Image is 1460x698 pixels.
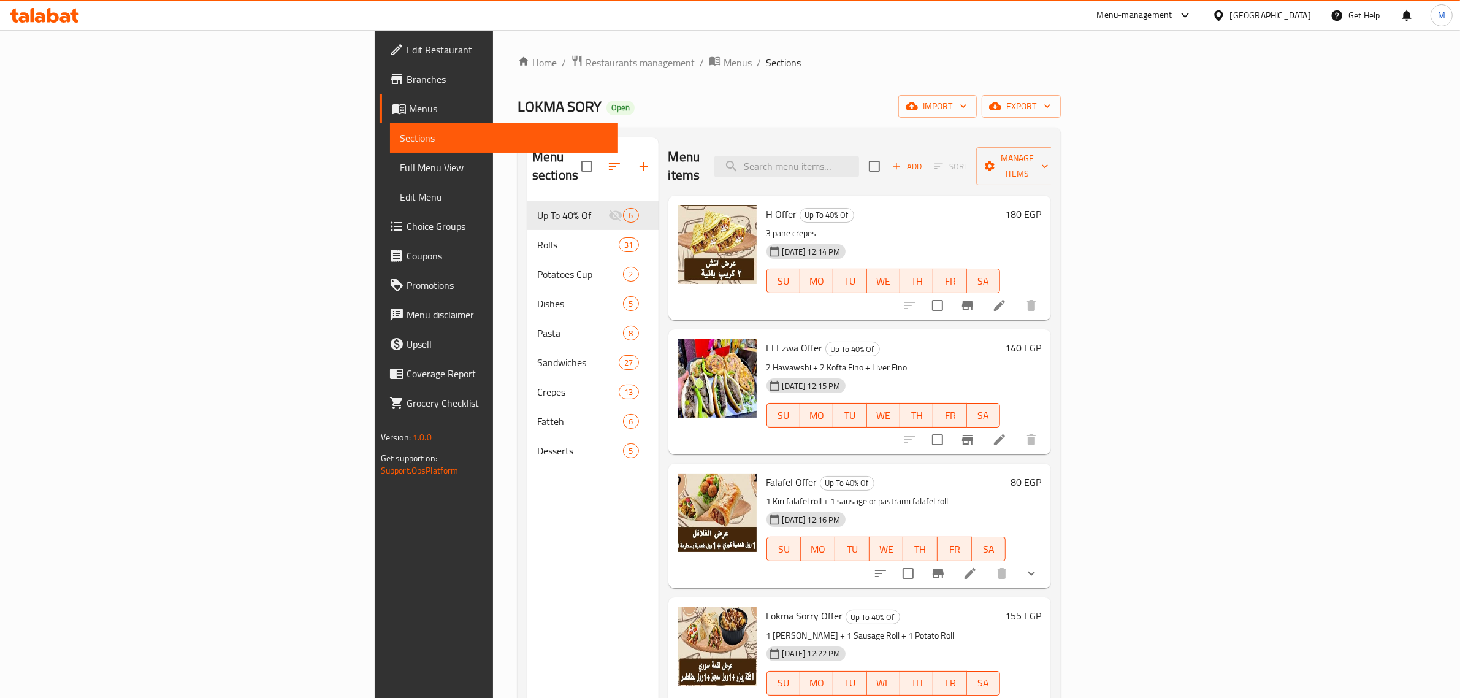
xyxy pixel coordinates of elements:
[905,407,928,424] span: TH
[933,403,966,428] button: FR
[623,443,638,458] div: items
[527,259,659,289] div: Potatoes Cup2
[623,414,638,429] div: items
[623,296,638,311] div: items
[537,355,619,370] div: Sandwiches
[380,64,619,94] a: Branches
[963,566,977,581] a: Edit menu item
[772,674,795,692] span: SU
[972,272,995,290] span: SA
[992,99,1051,114] span: export
[407,307,609,322] span: Menu disclaimer
[833,671,866,696] button: TU
[766,55,801,70] span: Sections
[1097,8,1172,23] div: Menu-management
[895,561,921,586] span: Select to update
[866,559,895,588] button: sort-choices
[678,474,757,552] img: Falafel Offer
[874,540,899,558] span: WE
[772,407,795,424] span: SU
[903,537,938,561] button: TH
[872,674,895,692] span: WE
[908,99,967,114] span: import
[527,289,659,318] div: Dishes5
[778,380,846,392] span: [DATE] 12:15 PM
[400,131,609,145] span: Sections
[967,403,1000,428] button: SA
[986,151,1049,182] span: Manage items
[801,537,835,561] button: MO
[400,190,609,204] span: Edit Menu
[1005,607,1041,624] h6: 155 EGP
[407,42,609,57] span: Edit Restaurant
[407,72,609,86] span: Branches
[407,248,609,263] span: Coupons
[624,416,638,428] span: 6
[724,55,752,70] span: Menus
[380,300,619,329] a: Menu disclaimer
[678,607,757,686] img: Lokma Sorry Offer
[972,674,995,692] span: SA
[537,208,608,223] span: Up To 40% Of
[1017,559,1046,588] button: show more
[537,385,619,399] span: Crepes
[606,102,635,113] span: Open
[1017,425,1046,454] button: delete
[942,540,967,558] span: FR
[967,269,1000,293] button: SA
[537,267,623,282] div: Potatoes Cup
[938,272,961,290] span: FR
[608,208,623,223] svg: Inactive section
[380,270,619,300] a: Promotions
[867,671,900,696] button: WE
[900,269,933,293] button: TH
[972,537,1006,561] button: SA
[624,445,638,457] span: 5
[766,494,1006,509] p: 1 Kiri falafel roll + 1 sausage or pastrami falafel roll
[772,272,795,290] span: SU
[778,246,846,258] span: [DATE] 12:14 PM
[629,151,659,181] button: Add section
[870,537,904,561] button: WE
[623,208,638,223] div: items
[938,674,961,692] span: FR
[976,147,1058,185] button: Manage items
[537,296,623,311] span: Dishes
[619,239,638,251] span: 31
[407,219,609,234] span: Choice Groups
[766,360,1001,375] p: 2 Hawawshi + 2 Kofta Fino + Liver Fino
[606,101,635,115] div: Open
[537,414,623,429] span: Fatteh
[800,208,854,222] span: Up To 40% Of
[833,403,866,428] button: TU
[574,153,600,179] span: Select all sections
[390,123,619,153] a: Sections
[678,205,757,284] img: H Offer
[527,318,659,348] div: Pasta8
[992,298,1007,313] a: Edit menu item
[778,514,846,526] span: [DATE] 12:16 PM
[537,326,623,340] div: Pasta
[527,196,659,470] nav: Menu sections
[778,648,846,659] span: [DATE] 12:22 PM
[709,55,752,71] a: Menus
[925,427,950,453] span: Select to update
[800,403,833,428] button: MO
[400,160,609,175] span: Full Menu View
[835,537,870,561] button: TU
[527,201,659,230] div: Up To 40% Of6
[766,403,800,428] button: SU
[380,388,619,418] a: Grocery Checklist
[972,407,995,424] span: SA
[537,443,623,458] span: Desserts
[381,429,411,445] span: Version:
[820,476,874,490] span: Up To 40% Of
[1230,9,1311,22] div: [GEOGRAPHIC_DATA]
[407,396,609,410] span: Grocery Checklist
[806,540,830,558] span: MO
[586,55,695,70] span: Restaurants management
